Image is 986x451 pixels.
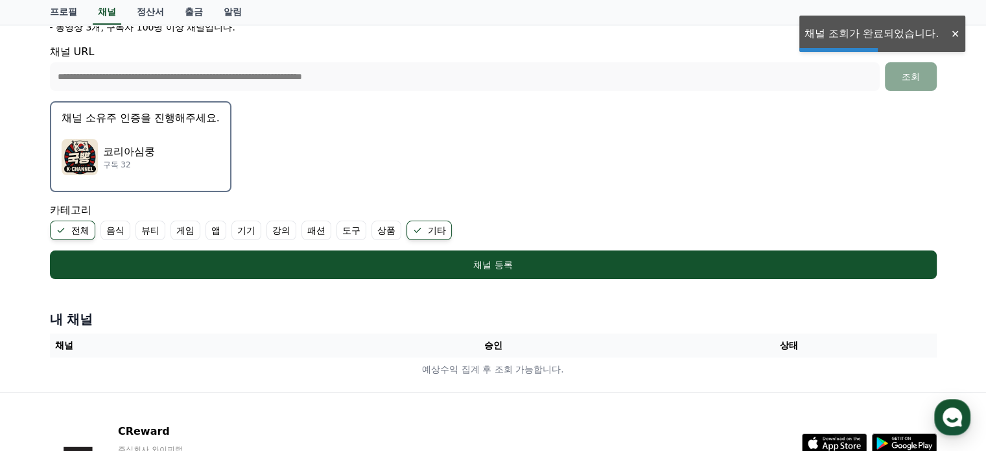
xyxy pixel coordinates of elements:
[167,343,249,376] a: 설정
[135,221,165,240] label: 뷰티
[345,334,640,358] th: 승인
[50,101,231,192] button: 채널 소유주 인증을 진행해주세요. 코리아심쿵 코리아심쿵 구독 32
[62,110,220,126] p: 채널 소유주 인증을 진행해주세요.
[86,343,167,376] a: 대화
[103,160,155,170] p: 구독 32
[885,62,937,91] button: 조회
[76,258,911,271] div: 채널 등록
[890,70,932,83] div: 조회
[205,221,226,240] label: 앱
[50,250,937,279] button: 채널 등록
[50,202,937,240] div: 카테고리
[118,424,276,439] p: CReward
[50,310,937,328] h4: 내 채널
[336,221,366,240] label: 도구
[200,363,216,373] span: 설정
[50,21,235,34] p: - 동영상 3개, 구독자 100명 이상 채널입니다.
[50,221,95,240] label: 전체
[640,334,936,358] th: 상태
[41,363,49,373] span: 홈
[50,358,937,382] td: 예상수익 집계 후 조회 가능합니다.
[170,221,200,240] label: 게임
[4,343,86,376] a: 홈
[301,221,331,240] label: 패션
[62,139,98,175] img: 코리아심쿵
[119,363,134,374] span: 대화
[231,221,261,240] label: 기기
[406,221,452,240] label: 기타
[50,44,937,91] div: 채널 URL
[266,221,296,240] label: 강의
[100,221,130,240] label: 음식
[371,221,401,240] label: 상품
[50,334,346,358] th: 채널
[103,144,155,160] p: 코리아심쿵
